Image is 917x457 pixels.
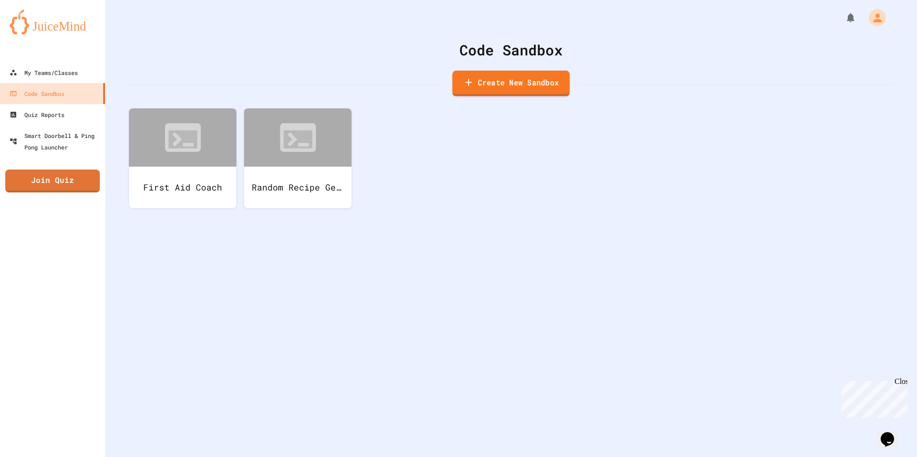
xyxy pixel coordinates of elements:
[10,88,64,99] div: Code Sandbox
[838,377,907,418] iframe: chat widget
[859,7,888,29] div: My Account
[10,130,101,153] div: Smart Doorbell & Ping Pong Launcher
[877,419,907,447] iframe: chat widget
[827,10,859,26] div: My Notifications
[244,108,352,208] a: Random Recipe Generator
[129,39,893,61] div: Code Sandbox
[10,10,96,34] img: logo-orange.svg
[5,170,100,192] a: Join Quiz
[4,4,66,61] div: Chat with us now!Close
[129,108,236,208] a: First Aid Coach
[129,167,236,208] div: First Aid Coach
[10,109,64,120] div: Quiz Reports
[244,167,352,208] div: Random Recipe Generator
[452,71,570,96] a: Create New Sandbox
[10,67,78,78] div: My Teams/Classes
